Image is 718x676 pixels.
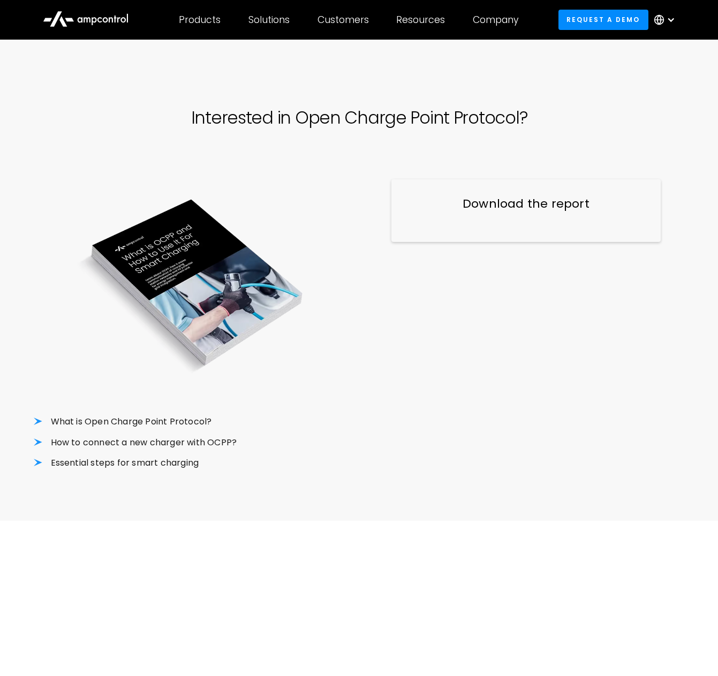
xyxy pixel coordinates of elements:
li: How to connect a new charger with OCPP? [34,437,351,449]
a: Request a demo [558,10,648,29]
li: What is Open Charge Point Protocol? [34,416,351,428]
h1: Interested in Open Charge Point Protocol? [191,108,527,128]
div: Customers [318,14,369,26]
div: Solutions [248,14,290,26]
h3: Download the report [413,196,639,212]
div: Products [179,14,221,26]
li: Essential steps for smart charging [34,457,351,469]
img: OCPP Report [34,179,351,391]
div: Company [473,14,519,26]
div: Resources [396,14,445,26]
